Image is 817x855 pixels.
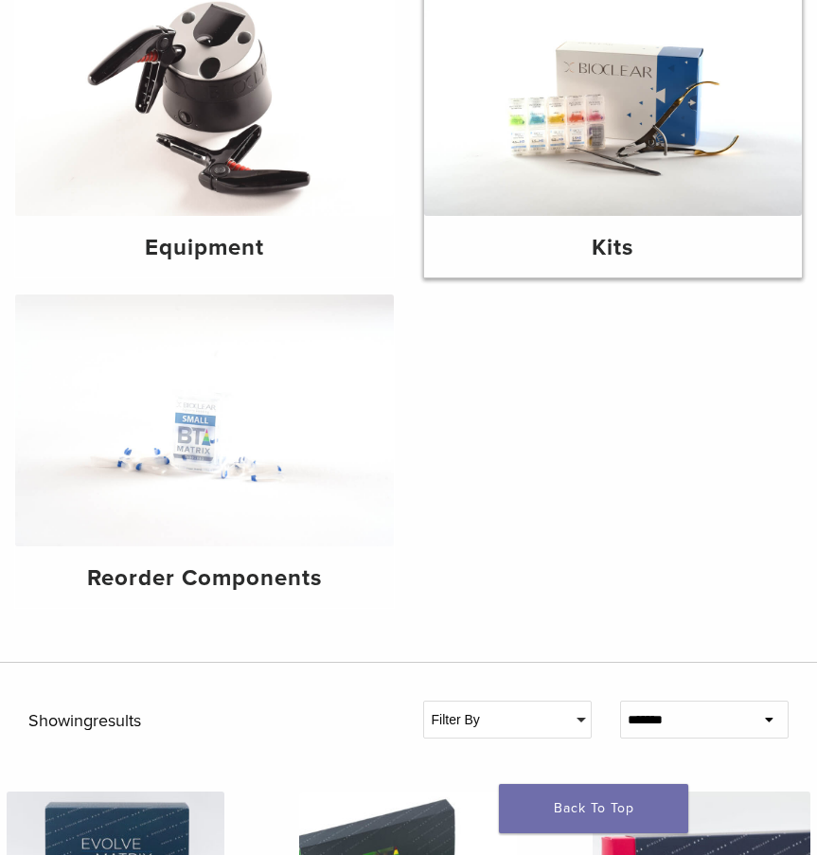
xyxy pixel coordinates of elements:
div: Filter By [424,702,591,738]
a: Reorder Components [15,294,394,609]
h4: Reorder Components [30,561,379,596]
p: Showing results [28,701,395,743]
a: Back To Top [499,784,688,833]
h4: Equipment [30,231,379,265]
h4: Kits [439,231,788,265]
img: Reorder Components [15,294,394,547]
